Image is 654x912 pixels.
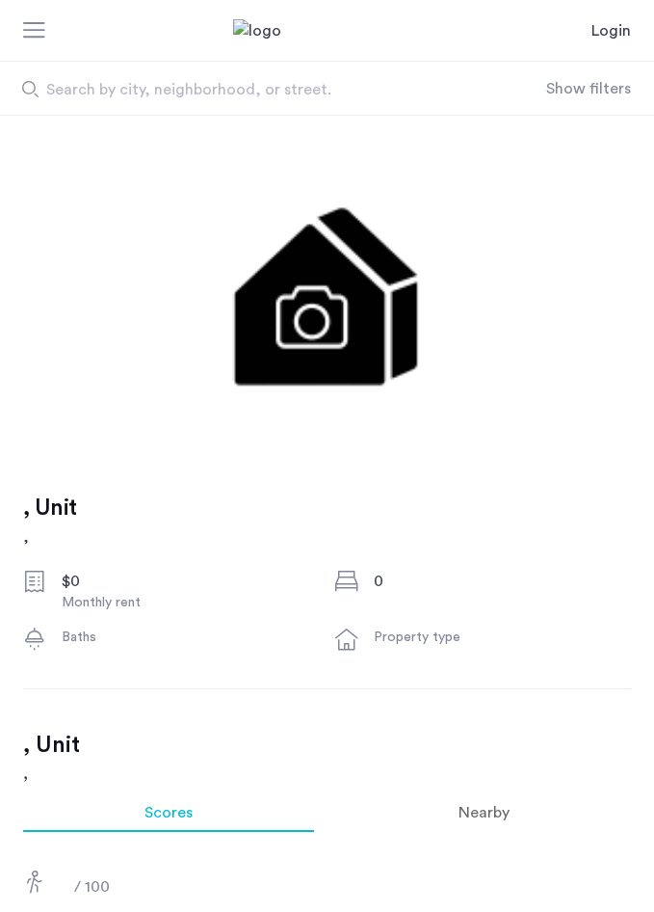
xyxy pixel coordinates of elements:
h3: , [23,763,631,786]
div: Monthly rent [62,593,320,612]
h2: , [23,525,76,549]
div: Property type [374,628,632,647]
div: Baths [62,628,320,647]
div: 0 [374,570,632,593]
h1: , Unit [23,491,76,525]
img: logo [233,19,422,42]
span: Search by city, neighborhood, or street. [46,78,484,101]
a: Login [591,19,631,42]
button: Show or hide filters [546,77,631,100]
img: score [27,871,42,894]
h2: , Unit [23,728,631,763]
div: $0 [62,570,320,593]
span: Scores [144,805,193,820]
a: Cazamio Logo [233,19,422,42]
span: Nearby [458,805,510,820]
a: , Unit, [23,491,76,549]
span: / 100 [74,879,110,895]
